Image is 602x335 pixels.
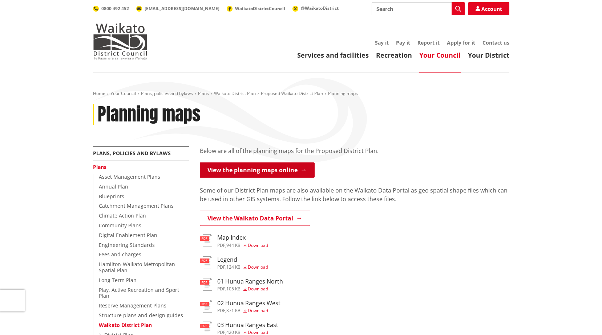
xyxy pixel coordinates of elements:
img: Waikato District Council - Te Kaunihera aa Takiwaa o Waikato [93,23,148,59]
span: pdf [217,307,225,314]
span: 944 KB [226,242,241,248]
a: Say it [375,39,389,46]
a: View the Waikato Data Portal [200,211,310,226]
h3: Map Index [217,234,268,241]
a: Reserve Management Plans [99,302,166,309]
a: Legend pdf,124 KB Download [200,256,268,269]
a: Blueprints [99,193,124,200]
a: Engineering Standards [99,241,155,248]
img: document-pdf.svg [200,278,212,291]
div: , [217,330,278,335]
span: 105 KB [226,286,241,292]
a: Plans, policies and bylaws [93,150,171,157]
a: View the planning maps online [200,162,315,178]
div: , [217,243,268,248]
a: Asset Management Plans [99,173,160,180]
a: Plans, policies and bylaws [141,90,193,96]
a: Play, Active Recreation and Sport Plan [99,286,179,299]
h3: 03 Hunua Ranges East [217,322,278,328]
span: [EMAIL_ADDRESS][DOMAIN_NAME] [145,5,219,12]
span: Download [248,242,268,248]
a: Contact us [482,39,509,46]
h3: 01 Hunua Ranges North [217,278,283,285]
a: Your Council [419,51,461,59]
a: Climate Action Plan [99,212,146,219]
a: Annual Plan [99,183,128,190]
input: Search input [372,2,465,15]
a: [EMAIL_ADDRESS][DOMAIN_NAME] [136,5,219,12]
span: Planning maps [328,90,358,96]
span: 124 KB [226,264,241,270]
span: Download [248,264,268,270]
span: pdf [217,286,225,292]
nav: breadcrumb [93,91,509,97]
a: Pay it [396,39,410,46]
a: Catchment Management Plans [99,202,174,209]
img: document-pdf.svg [200,300,212,313]
a: Waikato District Plan [99,322,152,328]
a: @WaikatoDistrict [292,5,339,11]
a: WaikatoDistrictCouncil [227,5,285,12]
a: Long Term Plan [99,277,137,284]
a: Your District [468,51,509,59]
a: Fees and charges [99,251,141,258]
span: pdf [217,264,225,270]
a: Plans [93,164,106,170]
img: document-pdf.svg [200,256,212,269]
span: Download [248,307,268,314]
h3: 02 Hunua Ranges West [217,300,280,307]
span: Download [248,286,268,292]
h3: Legend [217,256,268,263]
span: 0800 492 452 [101,5,129,12]
a: 02 Hunua Ranges West pdf,371 KB Download [200,300,280,313]
a: Home [93,90,105,96]
a: Proposed Waikato District Plan [261,90,323,96]
span: @WaikatoDistrict [301,5,339,11]
a: Report it [417,39,440,46]
a: 01 Hunua Ranges North pdf,105 KB Download [200,278,283,291]
a: Services and facilities [297,51,369,59]
p: Below are all of the planning maps for the Proposed District Plan. [200,146,509,155]
a: Map Index pdf,944 KB Download [200,234,268,247]
a: Your Council [110,90,136,96]
a: Account [468,2,509,15]
a: Plans [198,90,209,96]
h1: Planning maps [98,104,201,125]
a: 03 Hunua Ranges East pdf,420 KB Download [200,322,278,335]
a: 0800 492 452 [93,5,129,12]
div: , [217,287,283,291]
img: document-pdf.svg [200,234,212,247]
img: document-pdf.svg [200,322,212,334]
div: , [217,265,268,269]
a: Community Plans [99,222,141,229]
a: Recreation [376,51,412,59]
span: WaikatoDistrictCouncil [235,5,285,12]
div: , [217,309,280,313]
iframe: Messenger Launcher [569,305,595,331]
a: Waikato District Plan [214,90,256,96]
a: Apply for it [447,39,475,46]
a: Hamilton-Waikato Metropolitan Spatial Plan [99,261,175,274]
a: Digital Enablement Plan [99,232,157,239]
span: 371 KB [226,307,241,314]
a: Structure plans and design guides [99,312,183,319]
p: Some of our District Plan maps are also available on the Waikato Data Portal as geo spatial shape... [200,186,509,203]
span: pdf [217,242,225,248]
